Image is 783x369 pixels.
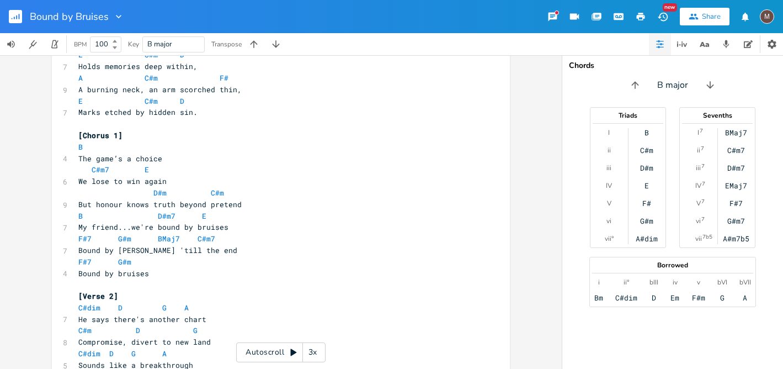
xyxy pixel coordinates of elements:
div: Em [670,293,679,302]
sup: 7 [701,197,705,206]
div: iii [696,164,701,172]
span: C#m [78,325,92,335]
span: D#m7 [158,211,175,221]
div: Sevenths [680,112,755,119]
div: mirano [760,9,774,24]
div: A#dim [636,234,658,243]
span: [Verse 2] [78,291,118,301]
div: ii [697,146,700,155]
button: M [760,4,774,29]
button: New [652,7,674,27]
div: v [697,278,700,287]
sup: 7 [701,162,705,171]
div: C#m7 [727,146,745,155]
div: bVII [739,278,751,287]
span: C#m7 [198,234,215,244]
div: Transpose [211,41,242,48]
sup: 7 [701,144,704,153]
span: C#m [145,73,158,83]
div: I [608,128,610,137]
div: bVI [717,278,727,287]
button: Share [680,8,729,25]
div: i [598,278,600,287]
div: vii [695,234,702,243]
div: BMaj7 [725,128,747,137]
div: IV [606,181,612,190]
span: D [136,325,140,335]
span: A [162,349,167,359]
div: 3x [303,342,323,362]
div: bIII [649,278,658,287]
div: F#7 [729,199,743,208]
span: G#m [118,234,131,244]
span: D#m [153,188,167,198]
div: I [697,128,699,137]
span: G#m [118,257,131,267]
div: EMaj7 [725,181,747,190]
div: F#m [692,293,705,302]
div: Borrowed [590,262,755,268]
sup: 7b5 [702,233,712,241]
div: vii° [605,234,614,243]
span: Compromise, divert to new land [78,337,211,347]
span: [Chorus 1] [78,130,122,140]
span: E [145,165,149,175]
span: Bound by [PERSON_NAME] 'till the end [78,245,237,255]
span: B [78,211,83,221]
div: iii [606,164,611,172]
span: G [193,325,198,335]
span: D [118,303,122,313]
span: Marks etched by hidden sin. [78,107,198,117]
span: A [184,303,189,313]
sup: 7 [701,215,705,224]
span: The game’s a choice [78,154,162,164]
span: Bound by bruises [78,268,149,278]
span: Holds memories deep within, [78,61,198,71]
span: D [180,96,184,106]
span: Bound by Bruises [30,12,109,22]
span: F# [220,73,228,83]
div: G [720,293,725,302]
div: G#m7 [727,217,745,225]
sup: 7 [702,180,705,188]
span: B [78,142,83,152]
div: IV [695,181,701,190]
span: E [202,211,206,221]
span: BMaj7 [158,234,180,244]
span: My friend...we're bound by bruises [78,222,228,232]
div: A [743,293,747,302]
div: Autoscroll [236,342,326,362]
span: A [78,73,83,83]
div: New [663,3,677,12]
span: C#dim [78,303,100,313]
div: ii° [624,278,629,287]
span: F#7 [78,234,92,244]
div: Share [702,12,721,22]
div: C#dim [615,293,637,302]
sup: 7 [700,126,703,135]
div: E [644,181,649,190]
div: G#m [640,217,653,225]
span: C#dim [78,349,100,359]
span: We lose to win again [78,176,167,186]
div: D#m [640,164,653,172]
span: C#m [211,188,224,198]
div: vi [606,217,611,225]
div: F# [642,199,651,208]
div: vi [696,217,701,225]
span: D [109,349,114,359]
div: Bm [594,293,603,302]
div: V [607,199,611,208]
div: iv [673,278,678,287]
span: E [78,96,83,106]
div: BPM [74,41,87,48]
div: C#m [640,146,653,155]
div: D#m7 [727,164,745,172]
span: G [162,303,167,313]
div: Triads [590,112,665,119]
span: B major [147,39,172,49]
div: B [644,128,649,137]
div: V [696,199,701,208]
span: C#m7 [92,165,109,175]
span: But honour knows truth beyond pretend [78,199,242,209]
